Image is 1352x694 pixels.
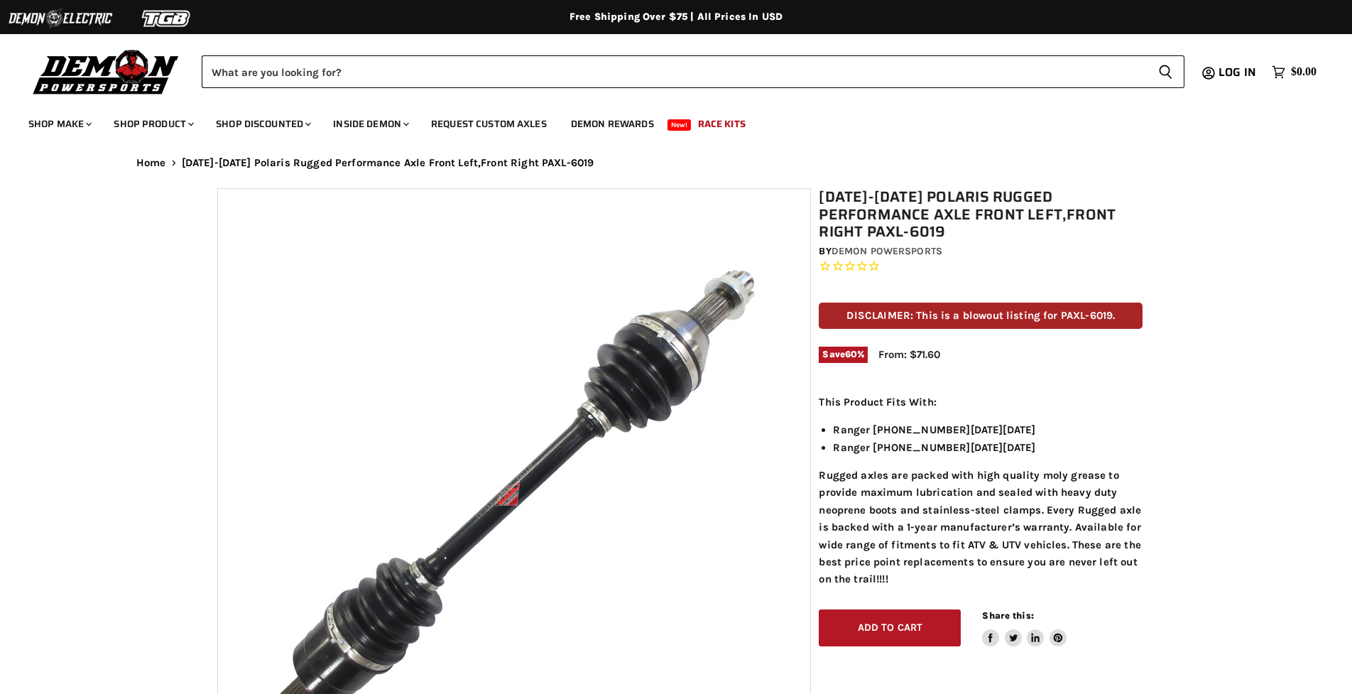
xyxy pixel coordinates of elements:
[819,188,1143,241] h1: [DATE]-[DATE] Polaris Rugged Performance Axle Front Left,Front Right PAXL-6019
[103,109,202,139] a: Shop Product
[845,349,857,359] span: 60
[108,11,1244,23] div: Free Shipping Over $75 | All Prices In USD
[819,347,868,362] span: Save %
[1219,63,1256,81] span: Log in
[1265,62,1324,82] a: $0.00
[819,303,1143,329] p: DISCLAIMER: This is a blowout listing for PAXL-6019.
[819,609,961,647] button: Add to cart
[322,109,418,139] a: Inside Demon
[878,348,940,361] span: From: $71.60
[819,394,1143,411] p: This Product Fits With:
[667,119,692,131] span: New!
[833,421,1143,438] li: Ranger [PHONE_NUMBER][DATE][DATE]
[420,109,557,139] a: Request Custom Axles
[18,104,1313,139] ul: Main menu
[1147,55,1184,88] button: Search
[7,5,114,32] img: Demon Electric Logo 2
[982,610,1033,621] span: Share this:
[833,439,1143,456] li: Ranger [PHONE_NUMBER][DATE][DATE]
[1212,66,1265,79] a: Log in
[18,109,100,139] a: Shop Make
[858,622,923,634] span: Add to cart
[687,109,756,139] a: Race Kits
[819,394,1143,588] div: Rugged axles are packed with high quality moly grease to provide maximum lubrication and sealed w...
[819,259,1143,274] span: Rated 0.0 out of 5 stars 0 reviews
[182,157,594,169] span: [DATE]-[DATE] Polaris Rugged Performance Axle Front Left,Front Right PAXL-6019
[832,245,942,257] a: Demon Powersports
[1291,65,1316,79] span: $0.00
[202,55,1147,88] input: Search
[114,5,220,32] img: TGB Logo 2
[136,157,166,169] a: Home
[205,109,320,139] a: Shop Discounted
[28,46,184,97] img: Demon Powersports
[982,609,1067,647] aside: Share this:
[202,55,1184,88] form: Product
[108,157,1244,169] nav: Breadcrumbs
[560,109,665,139] a: Demon Rewards
[819,244,1143,259] div: by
